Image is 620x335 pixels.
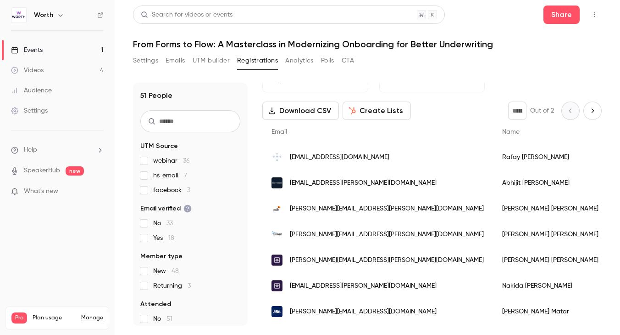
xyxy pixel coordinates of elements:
span: facebook [153,186,190,195]
span: Member type [140,252,183,261]
div: [PERSON_NAME] [PERSON_NAME] [493,221,608,247]
div: Search for videos or events [141,10,232,20]
h6: Worth [34,11,53,20]
span: [EMAIL_ADDRESS][PERSON_NAME][DOMAIN_NAME] [290,281,437,291]
img: subscribeplatform.com [271,152,282,163]
span: [PERSON_NAME][EMAIL_ADDRESS][PERSON_NAME][DOMAIN_NAME] [290,230,484,239]
button: Polls [321,53,334,68]
li: help-dropdown-opener [11,145,104,155]
span: [PERSON_NAME][EMAIL_ADDRESS][DOMAIN_NAME] [290,307,437,317]
div: Nakida [PERSON_NAME] [493,273,608,299]
span: 3 [187,187,190,193]
img: cygnuspay.com [271,229,282,240]
span: Attended [140,300,171,309]
span: No [153,314,172,324]
button: Create Lists [343,102,411,120]
button: CTA [342,53,354,68]
button: Download CSV [262,102,339,120]
span: [EMAIL_ADDRESS][DOMAIN_NAME] [290,153,389,162]
span: Help [24,145,37,155]
span: 7 [184,172,187,179]
button: Analytics [285,53,314,68]
img: pwc.com [271,203,282,214]
button: UTM builder [193,53,230,68]
span: [PERSON_NAME][EMAIL_ADDRESS][PERSON_NAME][DOMAIN_NAME] [290,204,484,214]
a: Manage [81,314,103,322]
img: jifiti.com [271,306,282,317]
img: Worth [11,8,26,23]
span: Returning [153,281,191,290]
p: Out of 2 [530,106,554,115]
span: Pro [11,312,27,324]
span: hs_email [153,171,187,180]
button: Emails [166,53,185,68]
img: truist.com [271,255,282,266]
div: Rafay [PERSON_NAME] [493,144,608,170]
div: [PERSON_NAME] Matar [493,299,608,324]
span: UTM Source [140,142,178,151]
div: [PERSON_NAME] [PERSON_NAME] [493,247,608,273]
h1: From Forms to Flow: A Masterclass in Modernizing Onboarding for Better Underwriting [133,39,602,50]
span: Email [271,129,287,135]
span: Plan usage [33,314,76,322]
a: SpeakerHub [24,166,60,176]
span: No [153,219,173,228]
span: 3 [188,283,191,289]
span: webinar [153,156,190,165]
h1: 51 People [140,90,172,101]
img: truist.com [271,280,282,291]
span: 33 [166,220,173,227]
img: statestreet.com [271,177,282,188]
span: Name [502,129,520,135]
span: 48 [172,268,179,274]
button: Settings [133,53,158,68]
div: Videos [11,66,44,75]
span: [PERSON_NAME][EMAIL_ADDRESS][PERSON_NAME][DOMAIN_NAME] [290,256,484,265]
div: [PERSON_NAME] [PERSON_NAME] [493,196,608,221]
span: 36 [183,158,190,164]
button: Share [543,6,580,24]
span: What's new [24,187,58,196]
span: 18 [168,235,174,241]
div: Events [11,45,43,55]
button: Next page [583,102,602,120]
span: New [153,267,179,276]
div: Abhijit [PERSON_NAME] [493,170,608,196]
button: Registrations [237,53,278,68]
span: Yes [153,233,174,243]
div: Audience [11,86,52,95]
span: Email verified [140,204,192,213]
div: Settings [11,106,48,115]
span: 51 [166,316,172,322]
span: new [66,166,84,176]
span: [EMAIL_ADDRESS][PERSON_NAME][DOMAIN_NAME] [290,178,437,188]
